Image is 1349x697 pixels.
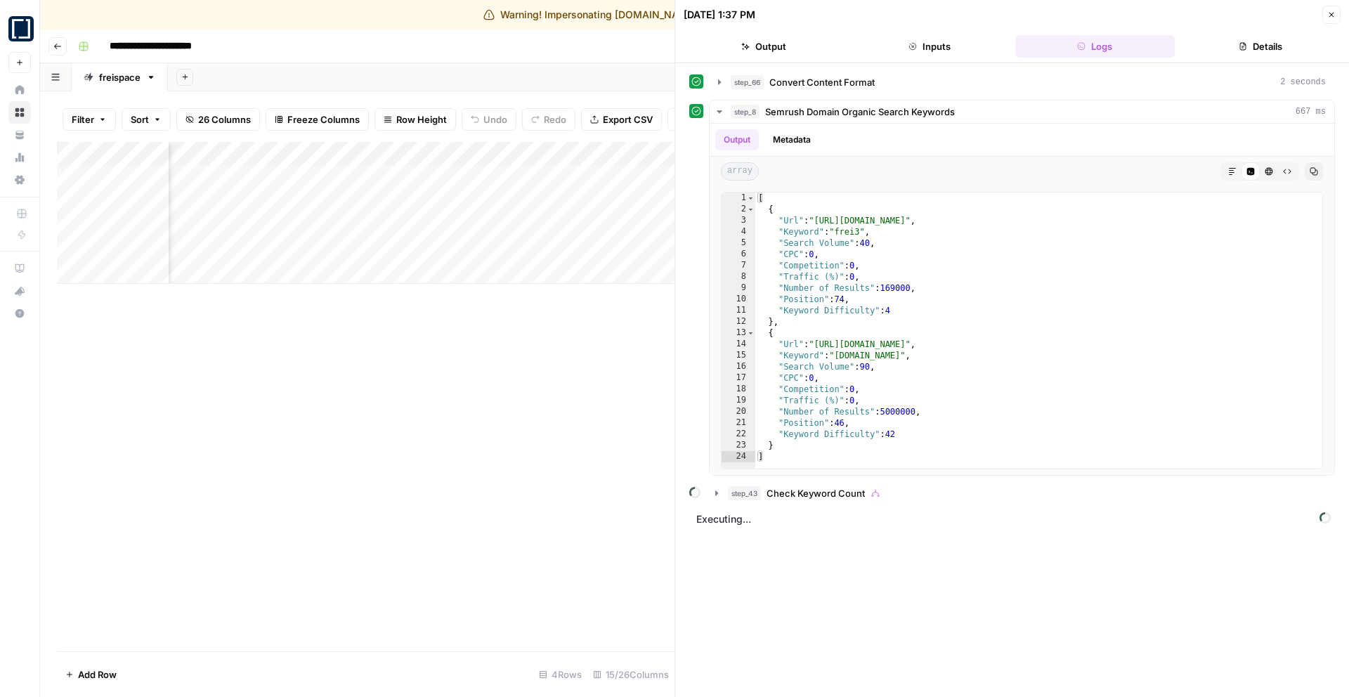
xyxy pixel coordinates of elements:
span: step_66 [731,75,764,89]
button: Metadata [764,129,819,150]
span: Sort [131,112,149,126]
button: 2 seconds [710,71,1334,93]
button: Help + Support [8,302,31,325]
div: [DATE] 1:37 PM [684,8,755,22]
span: 2 seconds [1280,76,1326,89]
a: Settings [8,169,31,191]
div: 20 [722,406,755,417]
button: Output [684,35,844,58]
span: Convert Content Format [769,75,875,89]
div: 7 [722,260,755,271]
span: Toggle code folding, rows 13 through 23 [747,327,755,339]
span: Add Row [78,667,117,682]
span: Undo [483,112,507,126]
div: 21 [722,417,755,429]
div: 23 [722,440,755,451]
button: 26 Columns [176,108,260,131]
span: Executing... [692,508,1335,530]
div: 22 [722,429,755,440]
a: Your Data [8,124,31,146]
span: Row Height [396,112,447,126]
div: 11 [722,305,755,316]
div: 14 [722,339,755,350]
span: Freeze Columns [287,112,360,126]
button: Output [715,129,759,150]
div: 16 [722,361,755,372]
div: 6 [722,249,755,260]
div: 24 [722,451,755,462]
button: Freeze Columns [266,108,369,131]
span: Redo [544,112,566,126]
button: Add Row [57,663,125,686]
div: 3 [722,215,755,226]
span: Toggle code folding, rows 2 through 12 [747,204,755,215]
div: 667 ms [710,124,1334,475]
div: 5 [722,237,755,249]
div: 13 [722,327,755,339]
div: 9 [722,282,755,294]
div: 19 [722,395,755,406]
a: freispace [72,63,168,91]
div: 18 [722,384,755,395]
div: Warning! Impersonating [DOMAIN_NAME][EMAIL_ADDRESS][DOMAIN_NAME] [483,8,866,22]
div: 2 [722,204,755,215]
span: Toggle code folding, rows 1 through 24 [747,193,755,204]
span: Filter [72,112,94,126]
div: 8 [722,271,755,282]
span: 667 ms [1296,105,1326,118]
div: 1 [722,193,755,204]
span: Export CSV [603,112,653,126]
a: Home [8,79,31,101]
button: Filter [63,108,116,131]
button: Workspace: freispace [8,11,31,46]
div: 15 [722,350,755,361]
button: Undo [462,108,516,131]
div: freispace [99,70,141,84]
a: Usage [8,146,31,169]
div: What's new? [9,280,30,301]
span: step_43 [728,486,761,500]
button: Logs [1015,35,1175,58]
button: Sort [122,108,171,131]
span: step_8 [731,105,760,119]
div: 4 [722,226,755,237]
span: array [721,162,759,181]
div: 15/26 Columns [587,663,674,686]
button: Details [1180,35,1341,58]
button: Redo [522,108,575,131]
button: Row Height [374,108,456,131]
img: freispace Logo [8,16,34,41]
span: Semrush Domain Organic Search Keywords [765,105,955,119]
button: Inputs [849,35,1010,58]
button: Export CSV [581,108,662,131]
a: Browse [8,101,31,124]
button: 667 ms [710,100,1334,123]
div: 10 [722,294,755,305]
div: 4 Rows [533,663,587,686]
span: Check Keyword Count [767,486,865,500]
a: AirOps Academy [8,257,31,280]
div: 17 [722,372,755,384]
span: 26 Columns [198,112,251,126]
button: What's new? [8,280,31,302]
div: 12 [722,316,755,327]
